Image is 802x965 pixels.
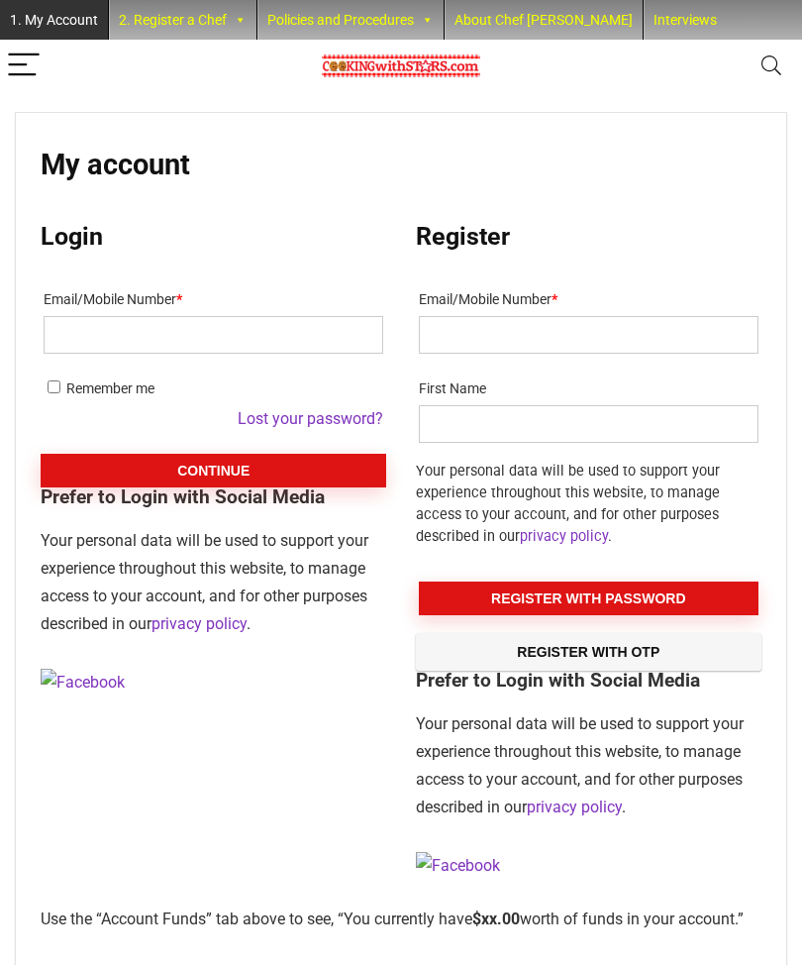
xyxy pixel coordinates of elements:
a: Lost your password? [238,405,383,433]
a: privacy policy [527,798,622,816]
legend: Prefer to Login with Social Media [41,487,386,506]
img: Facebook [416,852,500,880]
button: Continue [41,454,386,487]
span: .00 [472,910,520,928]
input: Register with OTP [416,633,761,671]
input: Remember me [48,380,60,393]
h1: My account [41,148,761,181]
label: First Name [419,375,758,405]
label: Email/Mobile Number [44,285,383,316]
a: privacy policy [520,528,608,545]
h2: Login [41,222,386,252]
button: Search [748,40,795,92]
span: Remember me [66,380,154,396]
p: Your personal data will be used to support your experience throughout this website, to manage acc... [416,710,761,821]
img: Chef Paula's Cooking With Stars [322,54,480,78]
p: Use the “Account Funds” tab above to see, “You currently have worth of funds in your account.” [41,906,761,933]
a: privacy policy [151,614,247,633]
label: Email/Mobile Number [419,285,758,316]
button: Register With Password [419,582,758,615]
legend: Prefer to Login with Social Media [416,671,761,690]
img: Facebook [41,669,125,697]
p: Your personal data will be used to support your experience throughout this website, to manage acc... [416,461,761,548]
span: $xx [472,910,497,928]
p: Your personal data will be used to support your experience throughout this website, to manage acc... [41,527,386,638]
h2: Register [416,222,761,252]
